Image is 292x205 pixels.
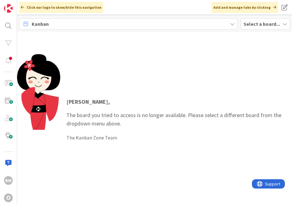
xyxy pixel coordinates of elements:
span: Support [13,1,28,8]
div: The Kanban Zone Team [66,134,286,141]
img: Visit kanbanzone.com [4,4,13,13]
div: O [4,194,13,202]
div: BW [4,176,13,185]
div: Click our logo to show/hide this navigation [19,2,103,13]
b: Select a board... [244,21,280,27]
strong: [PERSON_NAME] , [66,98,110,105]
div: Add and manage tabs by clicking [212,2,278,13]
p: The board you tried to access is no longer available. Please select a different board from the dr... [66,98,286,128]
span: Kanban [32,20,49,28]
